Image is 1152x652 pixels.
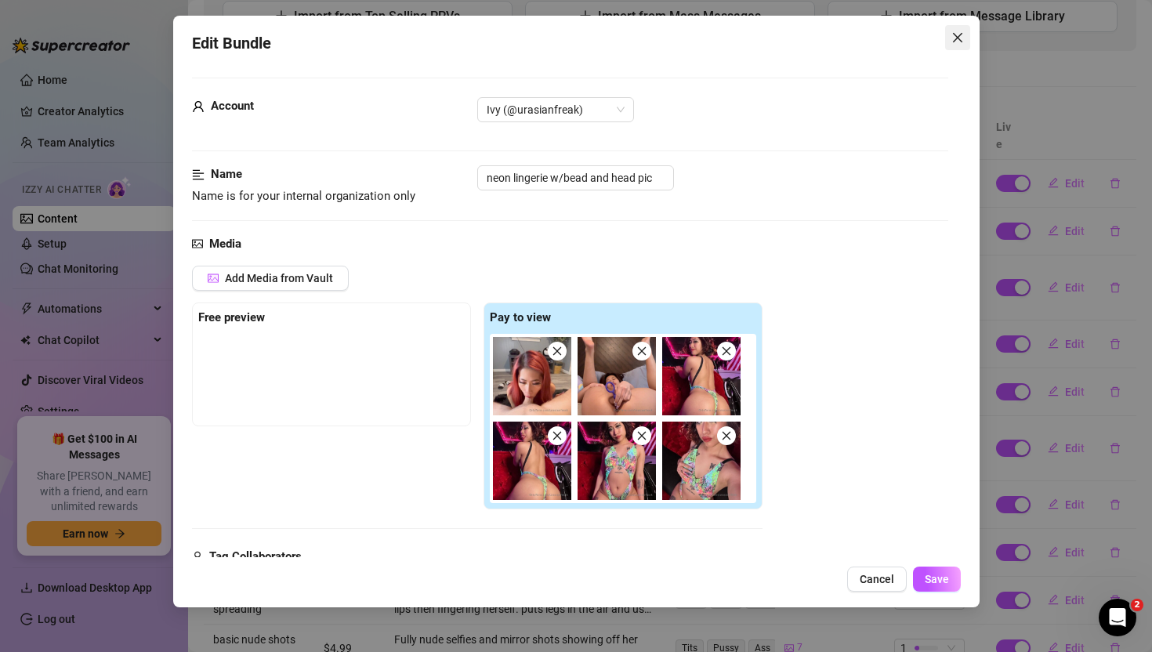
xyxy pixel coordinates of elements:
[662,337,741,415] img: media
[1131,599,1143,611] span: 2
[192,548,203,567] span: user
[945,31,970,44] span: Close
[208,273,219,284] span: picture
[1099,599,1136,636] iframe: Intercom live chat
[192,189,415,203] span: Name is for your internal organization only
[721,430,732,441] span: close
[662,422,741,500] img: media
[860,573,894,585] span: Cancel
[578,337,656,415] img: media
[552,346,563,357] span: close
[951,31,964,44] span: close
[847,567,907,592] button: Cancel
[192,31,271,56] span: Edit Bundle
[552,430,563,441] span: close
[192,97,205,116] span: user
[192,165,205,184] span: align-left
[487,98,625,121] span: Ivy (@urasianfreak)
[493,337,571,415] img: media
[211,167,242,181] strong: Name
[211,99,254,113] strong: Account
[945,25,970,50] button: Close
[925,573,949,585] span: Save
[198,310,265,324] strong: Free preview
[209,549,302,563] strong: Tag Collaborators
[721,346,732,357] span: close
[636,346,647,357] span: close
[477,165,674,190] input: Enter a name
[490,310,551,324] strong: Pay to view
[225,272,333,284] span: Add Media from Vault
[493,422,571,500] img: media
[192,235,203,254] span: picture
[578,422,656,500] img: media
[636,430,647,441] span: close
[192,266,349,291] button: Add Media from Vault
[209,237,241,251] strong: Media
[913,567,961,592] button: Save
